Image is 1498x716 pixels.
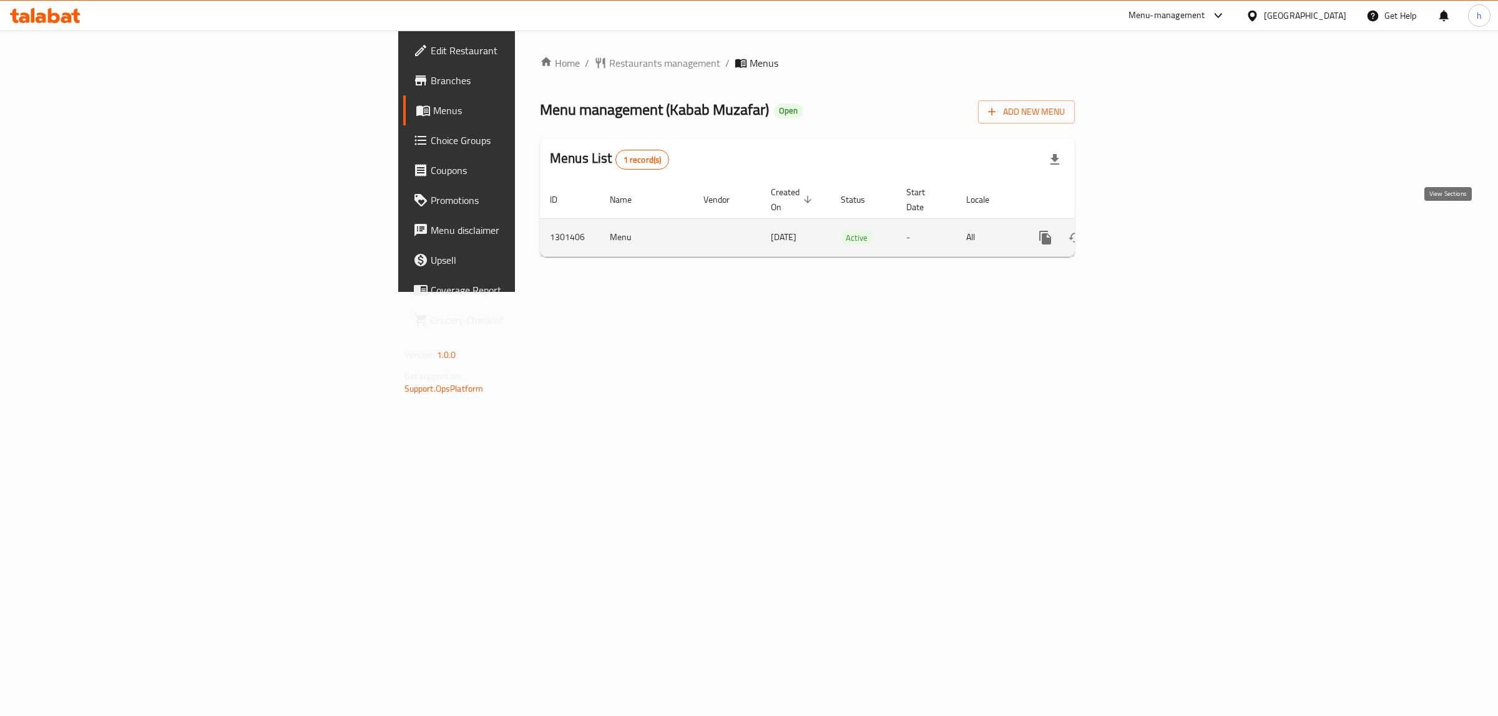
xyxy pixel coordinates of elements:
a: Promotions [403,185,649,215]
span: Active [841,231,873,245]
a: Restaurants management [594,56,720,70]
span: Get support on: [404,368,462,384]
span: Menu disclaimer [431,223,639,238]
button: Add New Menu [978,100,1075,123]
div: Menu-management [1128,8,1205,23]
span: Menus [750,56,778,70]
span: h [1477,9,1482,22]
a: Grocery Checklist [403,305,649,335]
span: Start Date [906,185,941,215]
span: Coupons [431,163,639,178]
span: Grocery Checklist [431,312,639,327]
a: Branches [403,65,649,95]
span: 1.0.0 [437,347,456,363]
h2: Menus List [550,149,669,170]
span: Restaurants management [609,56,720,70]
span: Status [841,192,881,207]
nav: breadcrumb [540,56,1075,70]
span: Vendor [703,192,746,207]
span: Created On [771,185,816,215]
span: Edit Restaurant [431,43,639,58]
span: Open [774,105,803,116]
span: Locale [966,192,1006,207]
span: ID [550,192,574,207]
span: Menu management ( Kabab Muzafar ) [540,95,769,123]
span: Upsell [431,253,639,268]
a: Edit Restaurant [403,36,649,65]
span: Name [610,192,648,207]
button: more [1030,223,1060,253]
a: Choice Groups [403,125,649,155]
span: [DATE] [771,229,796,245]
div: Open [774,104,803,119]
div: Active [841,230,873,245]
span: Choice Groups [431,133,639,148]
th: Actions [1021,181,1160,219]
a: Menus [403,95,649,125]
span: Add New Menu [988,104,1065,120]
a: Menu disclaimer [403,215,649,245]
a: Upsell [403,245,649,275]
td: - [896,218,956,256]
a: Coupons [403,155,649,185]
div: [GEOGRAPHIC_DATA] [1264,9,1346,22]
a: Support.OpsPlatform [404,380,484,397]
span: 1 record(s) [616,154,669,166]
div: Total records count [615,150,670,170]
a: Coverage Report [403,275,649,305]
span: Version: [404,347,435,363]
div: Export file [1040,145,1070,175]
table: enhanced table [540,181,1160,257]
span: Branches [431,73,639,88]
li: / [725,56,730,70]
span: Promotions [431,193,639,208]
span: Menus [433,103,639,118]
span: Coverage Report [431,283,639,298]
td: All [956,218,1021,256]
button: Change Status [1060,223,1090,253]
